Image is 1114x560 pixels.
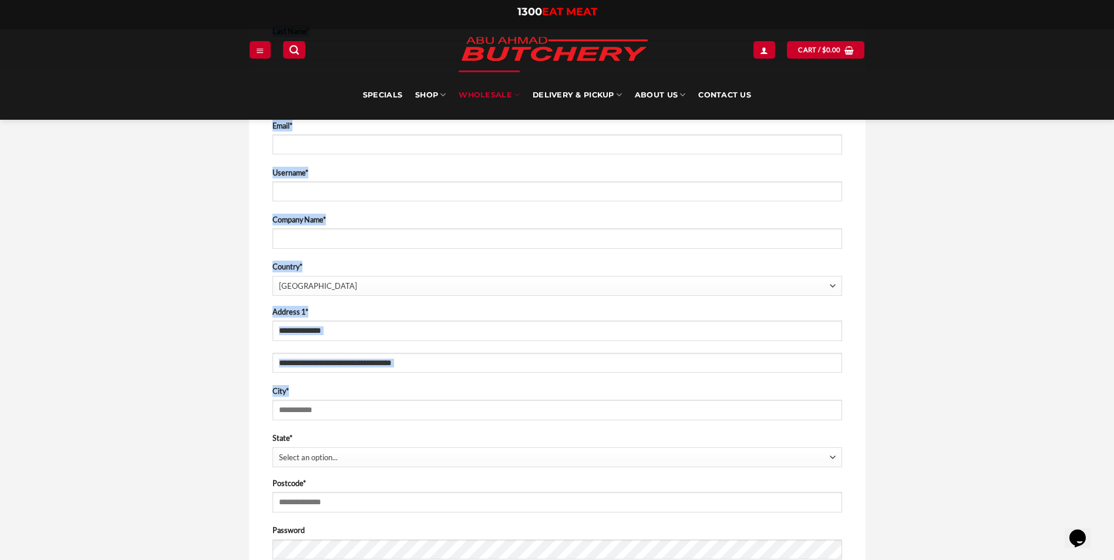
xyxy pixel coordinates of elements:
a: View cart [787,41,864,58]
label: Country [272,261,842,272]
a: Menu [250,41,271,58]
a: SHOP [415,70,446,120]
label: Postcode [272,477,842,489]
span: Australia [279,276,830,296]
label: State [272,432,842,444]
a: Specials [363,70,402,120]
label: Address 1 [272,306,842,318]
label: City [272,385,842,397]
span: Select an option... [279,448,830,467]
span: Australia [272,276,842,296]
span: $ [822,45,826,55]
a: Wholesale [459,70,520,120]
label: Username [272,167,842,178]
label: Password [272,524,842,536]
a: 1300EAT MEAT [517,5,597,18]
label: Company Name [272,214,842,225]
span: 1300 [517,5,542,18]
a: Delivery & Pickup [533,70,622,120]
bdi: 0.00 [822,46,841,53]
a: Search [283,41,305,58]
span: Cart / [798,45,840,55]
span: Select an option... [272,447,842,467]
a: Login [753,41,775,58]
a: Contact Us [698,70,751,120]
iframe: chat widget [1065,513,1102,548]
a: About Us [635,70,685,120]
img: Abu Ahmad Butchery [452,29,657,70]
label: Email [272,120,842,131]
span: EAT MEAT [542,5,597,18]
